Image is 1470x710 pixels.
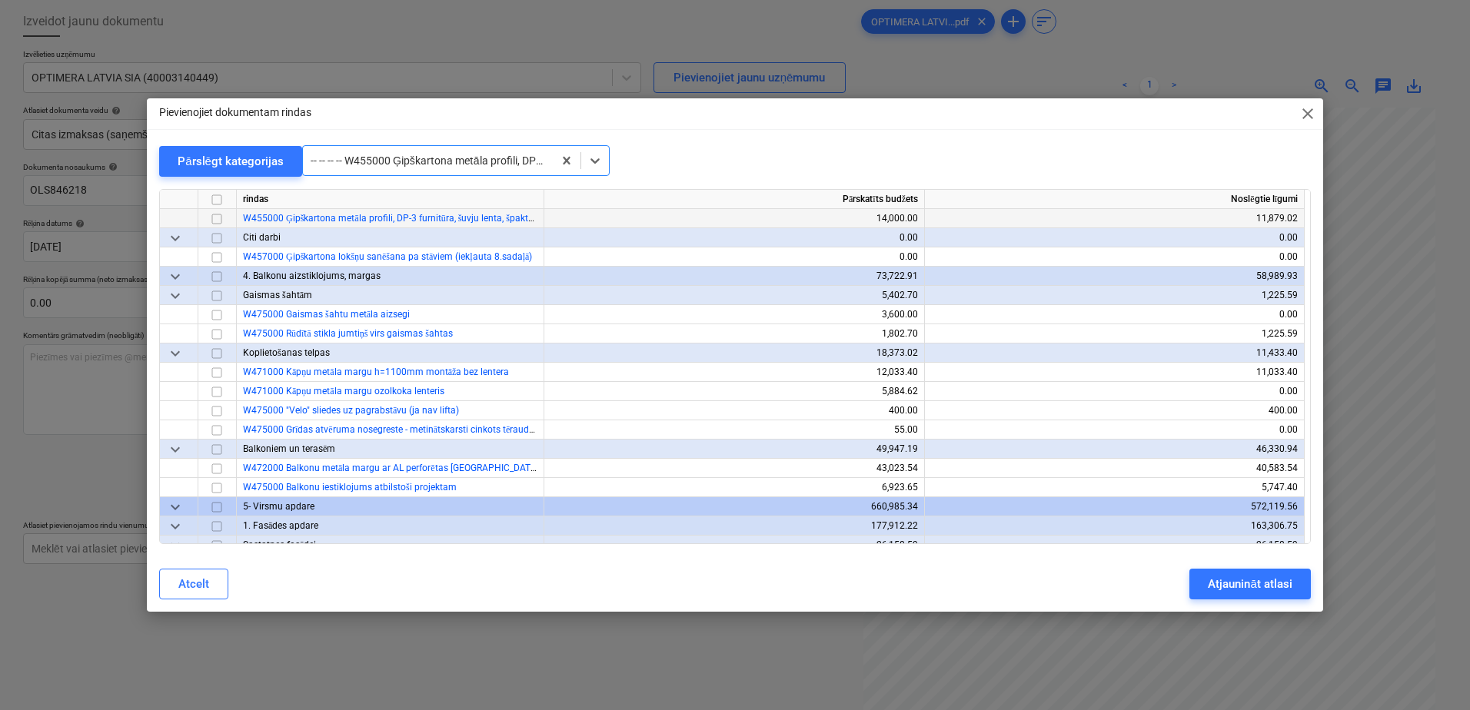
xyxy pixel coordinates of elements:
[925,190,1305,209] div: Noslēgtie līgumi
[166,440,185,459] span: keyboard_arrow_down
[159,146,302,177] button: Pārslēgt kategorijas
[931,286,1298,305] div: 1,225.59
[243,539,316,550] span: Sastatnes fasādei
[550,247,918,267] div: 0.00
[544,190,925,209] div: Pārskatīts budžets
[931,459,1298,478] div: 40,583.54
[243,309,410,320] a: W475000 Gaismas šahtu metāla aizsegi
[166,536,185,555] span: keyboard_arrow_down
[931,440,1298,459] div: 46,330.94
[550,209,918,228] div: 14,000.00
[931,209,1298,228] div: 11,879.02
[178,574,209,594] div: Atcelt
[931,247,1298,267] div: 0.00
[550,324,918,343] div: 1,802.70
[243,232,281,243] span: Citi darbi
[1208,574,1292,594] div: Atjaunināt atlasi
[550,382,918,401] div: 5,884.62
[243,213,866,224] a: W455000 Ģipškartona metāla profili, DP-3 furnitūra, šuvju lenta, špaktele, profilu stiprinājumi, ...
[931,305,1298,324] div: 0.00
[1189,569,1310,599] button: Atjaunināt atlasi
[550,363,918,382] div: 12,033.40
[166,517,185,536] span: keyboard_arrow_down
[243,424,717,435] a: W475000 Grīdas atvēruma nosegreste - metinātskarsti cinkots tērauda režģis 560x560mm; acs izmērs ...
[550,536,918,555] div: 26,158.59
[243,251,532,262] a: W457000 Ģipškartona lokšņu sanēšana pa stāviem (iekļauta 8.sadaļā)
[931,420,1298,440] div: 0.00
[931,478,1298,497] div: 5,747.40
[166,344,185,363] span: keyboard_arrow_down
[931,516,1298,536] div: 163,306.75
[243,463,813,473] span: W472000 Balkonu metāla margu ar AL perforētas loksnes(biezums 1.5mm) montāža atbilstoši projektam...
[243,520,318,531] span: 1. Fasādes apdare
[931,324,1298,343] div: 1,225.59
[550,286,918,305] div: 5,402.70
[243,501,314,512] span: 5- Virsmu apdare
[931,363,1298,382] div: 11,033.40
[243,443,335,454] span: Balkoniem un terasēm
[166,498,185,516] span: keyboard_arrow_down
[550,440,918,459] div: 49,947.19
[166,267,185,286] span: keyboard_arrow_down
[550,305,918,324] div: 3,600.00
[550,497,918,516] div: 660,985.34
[243,463,813,473] a: W472000 Balkonu metāla margu ar AL perforētas [GEOGRAPHIC_DATA](biezums 1.5mm) montāža atbilstoši...
[931,497,1298,516] div: 572,119.56
[243,367,509,377] a: W471000 Kāpņu metāla margu h=1100mm montāža bez lentera
[550,459,918,478] div: 43,023.54
[178,151,284,171] div: Pārslēgt kategorijas
[550,343,918,363] div: 18,373.02
[243,347,330,358] span: Koplietošanas telpas
[1299,105,1317,123] span: close
[243,482,457,493] a: W475000 Balkonu iestiklojums atbilstoši projektam
[237,190,544,209] div: rindas
[1393,636,1470,710] iframe: Chat Widget
[931,382,1298,401] div: 0.00
[166,287,185,305] span: keyboard_arrow_down
[931,536,1298,555] div: 26,158.59
[243,328,453,339] a: W475000 Rūdītā stikla jumtiņš virs gaismas šahtas
[550,228,918,247] div: 0.00
[931,228,1298,247] div: 0.00
[159,569,228,599] button: Atcelt
[550,401,918,420] div: 400.00
[159,105,311,121] p: Pievienojiet dokumentam rindas
[243,386,444,396] a: W471000 Kāpņu metāla margu ozolkoka lenteris
[550,420,918,440] div: 55.00
[550,516,918,536] div: 177,912.22
[243,405,459,416] a: W475000 "Velo" sliedes uz pagrabstāvu (ja nav lifta)
[931,267,1298,286] div: 58,989.93
[931,401,1298,420] div: 400.00
[166,229,185,247] span: keyboard_arrow_down
[931,343,1298,363] div: 11,433.40
[550,267,918,286] div: 73,722.91
[550,478,918,497] div: 6,923.65
[243,290,312,300] span: Gaismas šahtām
[243,270,381,281] span: 4. Balkonu aizstiklojums, margas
